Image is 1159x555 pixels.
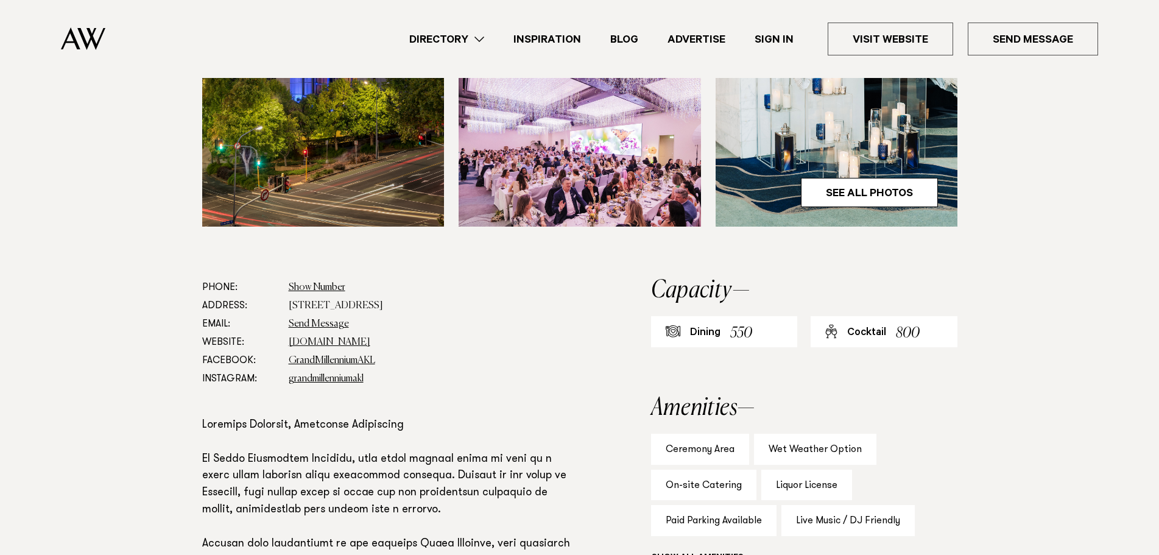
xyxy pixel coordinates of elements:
[61,27,105,50] img: Auckland Weddings Logo
[202,352,279,370] dt: Facebook:
[596,31,653,48] a: Blog
[289,374,364,384] a: grandmillenniumakl
[651,470,756,501] div: On-site Catering
[690,326,720,341] div: Dining
[202,370,279,388] dt: Instagram:
[289,338,370,347] a: [DOMAIN_NAME]
[761,470,852,501] div: Liquor License
[651,396,957,420] h2: Amenities
[651,278,957,303] h2: Capacity
[801,178,938,207] a: See All Photos
[968,23,1098,55] a: Send Message
[896,322,920,345] div: 800
[289,297,572,315] dd: [STREET_ADDRESS]
[202,333,279,352] dt: Website:
[740,31,808,48] a: Sign In
[651,434,749,465] div: Ceremony Area
[781,505,915,536] div: Live Music / DJ Friendly
[828,23,953,55] a: Visit Website
[395,31,499,48] a: Directory
[289,319,349,329] a: Send Message
[730,322,752,345] div: 550
[499,31,596,48] a: Inspiration
[847,326,886,341] div: Cocktail
[754,434,876,465] div: Wet Weather Option
[202,297,279,315] dt: Address:
[653,31,740,48] a: Advertise
[289,283,345,292] a: Show Number
[202,315,279,333] dt: Email:
[651,505,777,536] div: Paid Parking Available
[289,356,375,366] a: GrandMillenniumAKL
[202,278,279,297] dt: Phone:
